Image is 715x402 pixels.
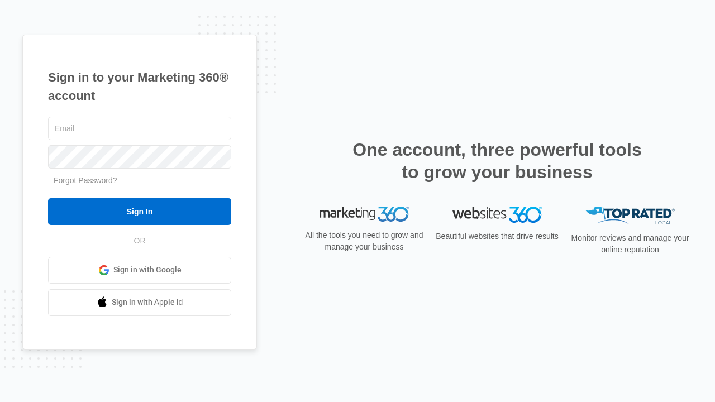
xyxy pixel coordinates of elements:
[302,229,427,253] p: All the tools you need to grow and manage your business
[435,231,560,242] p: Beautiful websites that drive results
[349,138,645,183] h2: One account, three powerful tools to grow your business
[54,176,117,185] a: Forgot Password?
[320,207,409,222] img: Marketing 360
[113,264,182,276] span: Sign in with Google
[48,68,231,105] h1: Sign in to your Marketing 360® account
[112,296,183,308] span: Sign in with Apple Id
[48,257,231,284] a: Sign in with Google
[48,117,231,140] input: Email
[48,198,231,225] input: Sign In
[126,235,154,247] span: OR
[568,232,693,256] p: Monitor reviews and manage your online reputation
[585,207,675,225] img: Top Rated Local
[452,207,542,223] img: Websites 360
[48,289,231,316] a: Sign in with Apple Id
